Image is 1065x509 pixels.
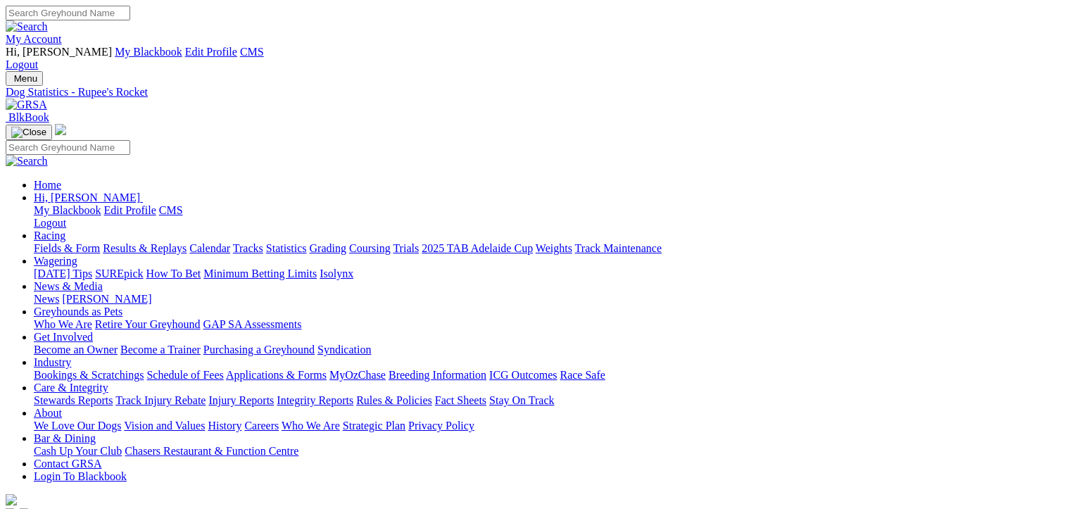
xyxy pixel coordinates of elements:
a: How To Bet [146,268,201,279]
a: Track Maintenance [575,242,662,254]
a: We Love Our Dogs [34,420,121,432]
a: Fact Sheets [435,394,486,406]
a: News & Media [34,280,103,292]
a: Minimum Betting Limits [203,268,317,279]
a: Logout [6,58,38,70]
div: Bar & Dining [34,445,1059,458]
a: Care & Integrity [34,382,108,394]
a: Rules & Policies [356,394,432,406]
div: Wagering [34,268,1059,280]
img: Close [11,127,46,138]
a: Syndication [317,344,371,356]
a: Chasers Restaurant & Function Centre [125,445,298,457]
a: Vision and Values [124,420,205,432]
a: Edit Profile [185,46,237,58]
a: Industry [34,356,71,368]
img: Search [6,155,48,168]
div: Racing [34,242,1059,255]
a: Track Injury Rebate [115,394,206,406]
a: [PERSON_NAME] [62,293,151,305]
a: Calendar [189,242,230,254]
a: Isolynx [320,268,353,279]
a: BlkBook [6,111,49,123]
a: Dog Statistics - Rupee's Rocket [6,86,1059,99]
a: SUREpick [95,268,143,279]
a: Integrity Reports [277,394,353,406]
a: 2025 TAB Adelaide Cup [422,242,533,254]
div: Greyhounds as Pets [34,318,1059,331]
button: Toggle navigation [6,125,52,140]
a: Trials [393,242,419,254]
input: Search [6,6,130,20]
a: Fields & Form [34,242,100,254]
a: ICG Outcomes [489,369,557,381]
a: My Account [6,33,62,45]
img: logo-grsa-white.png [6,494,17,505]
a: My Blackbook [34,204,101,216]
a: Logout [34,217,66,229]
a: Grading [310,242,346,254]
a: Retire Your Greyhound [95,318,201,330]
img: GRSA [6,99,47,111]
a: Stewards Reports [34,394,113,406]
a: MyOzChase [329,369,386,381]
div: Care & Integrity [34,394,1059,407]
a: Strategic Plan [343,420,405,432]
input: Search [6,140,130,155]
a: CMS [240,46,264,58]
a: Login To Blackbook [34,470,127,482]
button: Toggle navigation [6,71,43,86]
a: Home [34,179,61,191]
img: Search [6,20,48,33]
span: Hi, [PERSON_NAME] [6,46,112,58]
a: CMS [159,204,183,216]
a: Applications & Forms [226,369,327,381]
a: Injury Reports [208,394,274,406]
div: Hi, [PERSON_NAME] [34,204,1059,230]
a: Hi, [PERSON_NAME] [34,191,143,203]
span: BlkBook [8,111,49,123]
a: Become an Owner [34,344,118,356]
a: Schedule of Fees [146,369,223,381]
a: Cash Up Your Club [34,445,122,457]
span: Menu [14,73,37,84]
a: My Blackbook [115,46,182,58]
a: Tracks [233,242,263,254]
img: logo-grsa-white.png [55,124,66,135]
a: [DATE] Tips [34,268,92,279]
a: Who We Are [34,318,92,330]
div: News & Media [34,293,1059,306]
a: Bookings & Scratchings [34,369,144,381]
a: History [208,420,241,432]
a: Edit Profile [104,204,156,216]
div: My Account [6,46,1059,71]
a: About [34,407,62,419]
a: Results & Replays [103,242,187,254]
span: Hi, [PERSON_NAME] [34,191,140,203]
a: Statistics [266,242,307,254]
div: Get Involved [34,344,1059,356]
a: Contact GRSA [34,458,101,470]
a: Coursing [349,242,391,254]
a: GAP SA Assessments [203,318,302,330]
a: Greyhounds as Pets [34,306,122,318]
a: Race Safe [560,369,605,381]
a: Become a Trainer [120,344,201,356]
a: News [34,293,59,305]
a: Breeding Information [389,369,486,381]
a: Bar & Dining [34,432,96,444]
a: Get Involved [34,331,93,343]
a: Stay On Track [489,394,554,406]
a: Careers [244,420,279,432]
a: Privacy Policy [408,420,474,432]
a: Purchasing a Greyhound [203,344,315,356]
a: Racing [34,230,65,241]
a: Wagering [34,255,77,267]
a: Weights [536,242,572,254]
a: Who We Are [282,420,340,432]
div: About [34,420,1059,432]
div: Industry [34,369,1059,382]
